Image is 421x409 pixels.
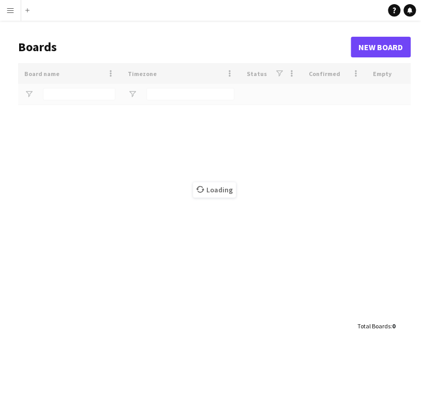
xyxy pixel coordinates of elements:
[193,182,236,198] span: Loading
[351,37,411,57] a: New Board
[392,322,395,330] span: 0
[357,316,395,336] div: :
[357,322,390,330] span: Total Boards
[18,39,351,55] h1: Boards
